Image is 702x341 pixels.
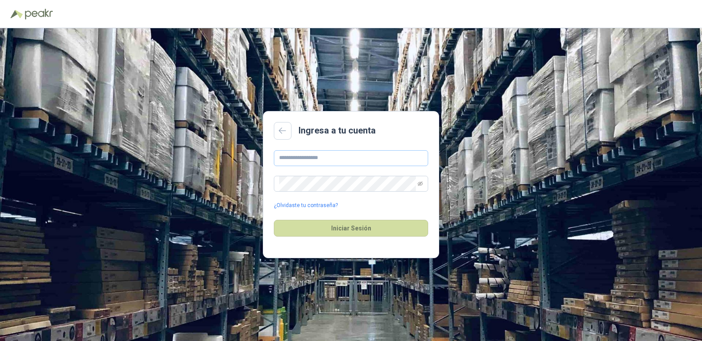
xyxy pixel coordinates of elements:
span: eye-invisible [418,181,423,186]
img: Peakr [25,9,53,19]
img: Logo [11,10,23,19]
a: ¿Olvidaste tu contraseña? [274,201,338,210]
button: Iniciar Sesión [274,220,428,237]
h2: Ingresa a tu cuenta [299,124,376,137]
